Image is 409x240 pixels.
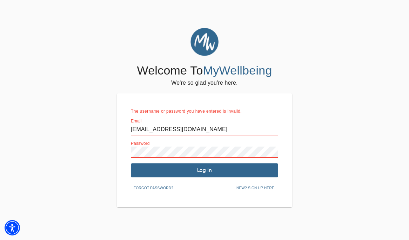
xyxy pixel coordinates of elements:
[131,119,142,123] label: Email
[5,220,20,235] div: Accessibility Menu
[131,109,242,114] span: The username or password you have entered is invalid.
[131,141,150,146] label: Password
[234,183,278,193] button: New? Sign up here.
[131,185,176,190] a: Forgot password?
[171,78,237,88] h6: We're so glad you're here.
[203,64,272,77] span: MyWellbeing
[134,167,275,174] span: Log In
[131,163,278,177] button: Log In
[131,183,176,193] button: Forgot password?
[190,28,219,56] img: MyWellbeing
[137,63,272,78] h4: Welcome To
[236,185,275,191] span: New? Sign up here.
[134,185,173,191] span: Forgot password?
